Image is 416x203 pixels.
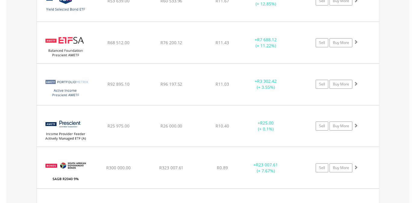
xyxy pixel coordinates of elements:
div: + (+ 11.22%) [243,37,289,49]
a: Sell [316,80,328,89]
span: R323 007.61 [159,165,184,171]
div: + (+ 7.67%) [243,162,289,174]
a: Buy More [330,163,352,172]
span: R11.43 [216,40,229,45]
span: R3 302.42 [257,78,277,84]
span: R26 000.00 [160,123,182,129]
a: Sell [316,121,328,131]
a: Sell [316,163,328,172]
span: R92 895.10 [107,81,129,87]
span: R7 688.12 [257,37,277,42]
a: Buy More [330,80,352,89]
span: R76 200.12 [160,40,182,45]
img: EQU.ZA.PIPETF.png [40,113,92,145]
img: EQU.ZA.PMXINC.png [40,71,92,103]
span: R25.00 [260,120,274,126]
span: R10.40 [216,123,229,129]
div: + (+ 0.1%) [243,120,289,132]
a: Buy More [330,121,352,131]
a: Sell [316,38,328,47]
span: R23 007.61 [256,162,278,168]
a: Buy More [330,38,352,47]
span: R300 000.00 [106,165,131,171]
span: R96 197.52 [160,81,182,87]
img: EQU.ZA.R2040.png [40,155,92,187]
div: + (+ 3.55%) [243,78,289,90]
span: R11.03 [216,81,229,87]
img: EQU.ZA.ETFSAB.png [40,29,92,62]
span: R25 975.00 [107,123,129,129]
span: R68 512.00 [107,40,129,45]
span: R0.89 [217,165,228,171]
